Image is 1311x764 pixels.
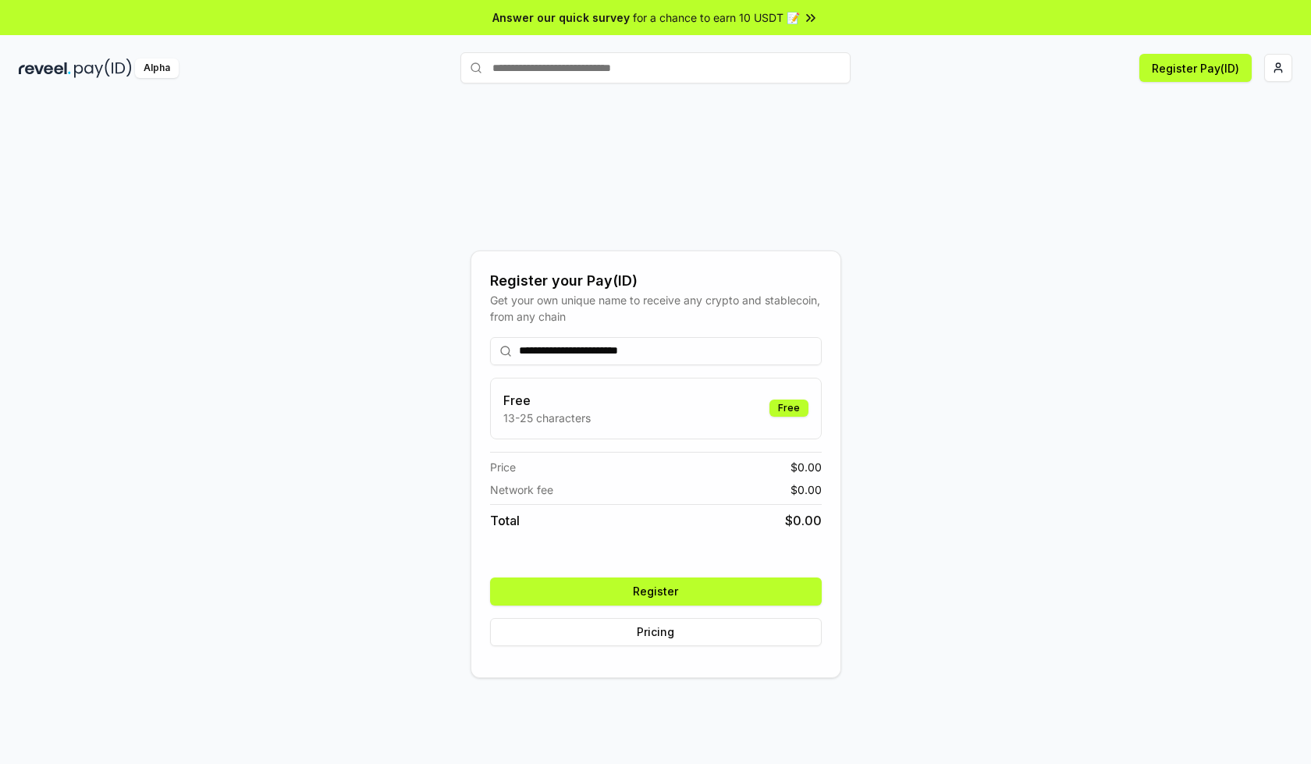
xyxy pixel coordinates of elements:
span: Network fee [490,481,553,498]
img: pay_id [74,59,132,78]
span: $ 0.00 [791,481,822,498]
button: Register Pay(ID) [1139,54,1252,82]
span: $ 0.00 [791,459,822,475]
span: Price [490,459,516,475]
span: $ 0.00 [785,511,822,530]
p: 13-25 characters [503,410,591,426]
img: reveel_dark [19,59,71,78]
div: Get your own unique name to receive any crypto and stablecoin, from any chain [490,292,822,325]
button: Register [490,577,822,606]
div: Free [769,400,808,417]
div: Register your Pay(ID) [490,270,822,292]
span: Answer our quick survey [492,9,630,26]
button: Pricing [490,618,822,646]
h3: Free [503,391,591,410]
span: Total [490,511,520,530]
div: Alpha [135,59,179,78]
span: for a chance to earn 10 USDT 📝 [633,9,800,26]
